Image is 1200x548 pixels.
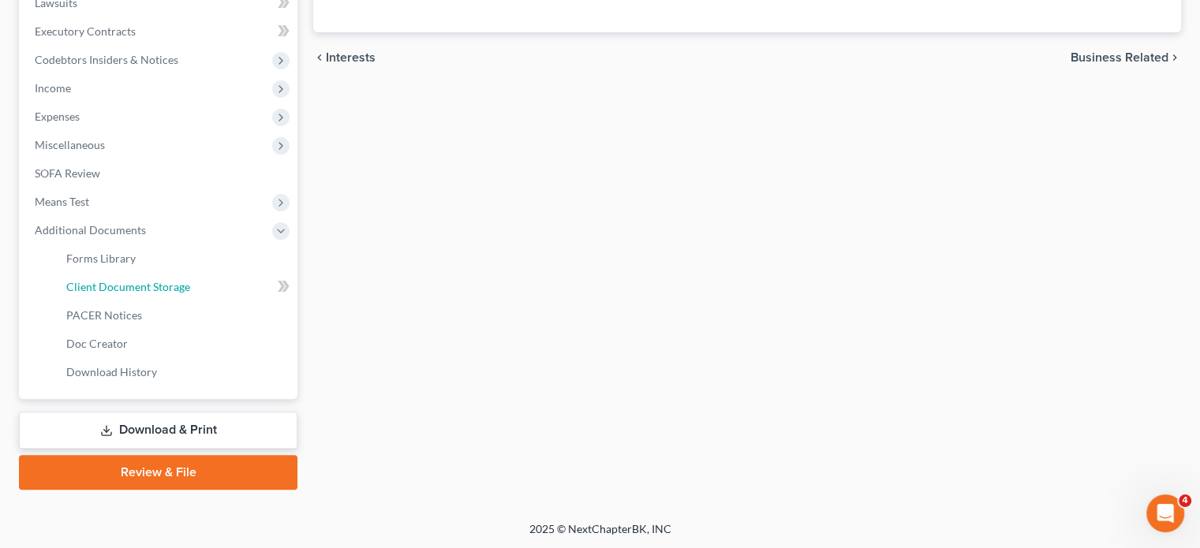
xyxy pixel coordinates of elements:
[19,412,297,449] a: Download & Print
[1071,51,1181,64] button: Business Related chevron_right
[35,195,89,208] span: Means Test
[1071,51,1168,64] span: Business Related
[1179,494,1191,507] span: 4
[35,223,146,237] span: Additional Documents
[19,455,297,490] a: Review & File
[35,138,105,151] span: Miscellaneous
[1168,51,1181,64] i: chevron_right
[35,24,136,38] span: Executory Contracts
[35,53,178,66] span: Codebtors Insiders & Notices
[66,365,157,378] span: Download History
[22,17,297,46] a: Executory Contracts
[66,280,190,293] span: Client Document Storage
[66,337,128,350] span: Doc Creator
[326,51,376,64] span: Interests
[35,81,71,95] span: Income
[22,159,297,188] a: SOFA Review
[313,51,326,64] i: chevron_left
[66,308,142,322] span: PACER Notices
[1146,494,1184,532] iframe: Intercom live chat
[54,330,297,358] a: Doc Creator
[54,301,297,330] a: PACER Notices
[66,252,136,265] span: Forms Library
[54,358,297,386] a: Download History
[54,273,297,301] a: Client Document Storage
[54,244,297,273] a: Forms Library
[313,51,376,64] button: chevron_left Interests
[35,110,80,123] span: Expenses
[35,166,100,180] span: SOFA Review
